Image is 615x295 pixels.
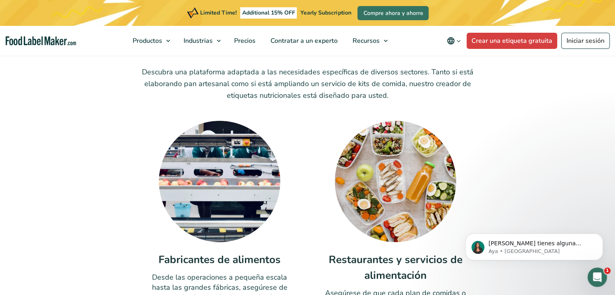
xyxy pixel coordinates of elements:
[6,36,76,46] a: Food Label Maker homepage
[335,121,456,242] img: Una manzana, zumo de naranja y envases de plástico de comida esparcidos por una mesa.
[345,26,392,56] a: Recursos
[350,36,380,45] span: Recursos
[467,33,557,49] a: Crear una etiqueta gratuita
[357,6,429,20] a: Compre ahora y ahorre
[232,36,256,45] span: Precios
[300,9,351,17] span: Yearly Subscription
[453,217,615,273] iframe: Intercom notifications mensaje
[240,7,297,19] span: Additional 15% OFF
[125,26,174,56] a: Productos
[130,36,163,45] span: Productos
[588,268,607,287] iframe: Intercom live chat
[329,253,463,282] a: Restaurantes y servicios de alimentación
[176,26,225,56] a: Industrias
[268,36,338,45] span: Contratar a un experto
[200,9,237,17] span: Limited Time!
[263,26,343,56] a: Contratar a un experto
[561,33,610,49] a: Iniciar sesión
[441,33,467,49] button: Change language
[181,36,213,45] span: Industrias
[159,253,281,267] a: Fabricantes de alimentos
[137,66,478,101] p: Descubra una plataforma adaptada a las necesidades específicas de diversos sectores. Tanto si est...
[604,268,611,274] span: 1
[227,26,261,56] a: Precios
[159,121,280,242] img: Trabajadores de una fábrica clasificando manzanas en una cadena de producción.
